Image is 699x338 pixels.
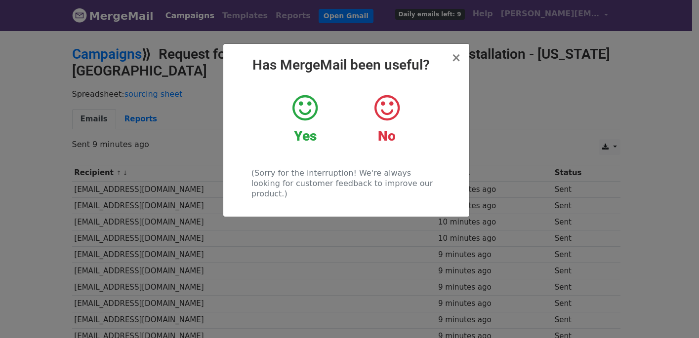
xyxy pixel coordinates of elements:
[272,93,338,145] a: Yes
[231,57,461,74] h2: Has MergeMail been useful?
[251,168,441,199] p: (Sorry for the interruption! We're always looking for customer feedback to improve our product.)
[451,52,461,64] button: Close
[294,128,317,144] strong: Yes
[353,93,420,145] a: No
[451,51,461,65] span: ×
[378,128,396,144] strong: No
